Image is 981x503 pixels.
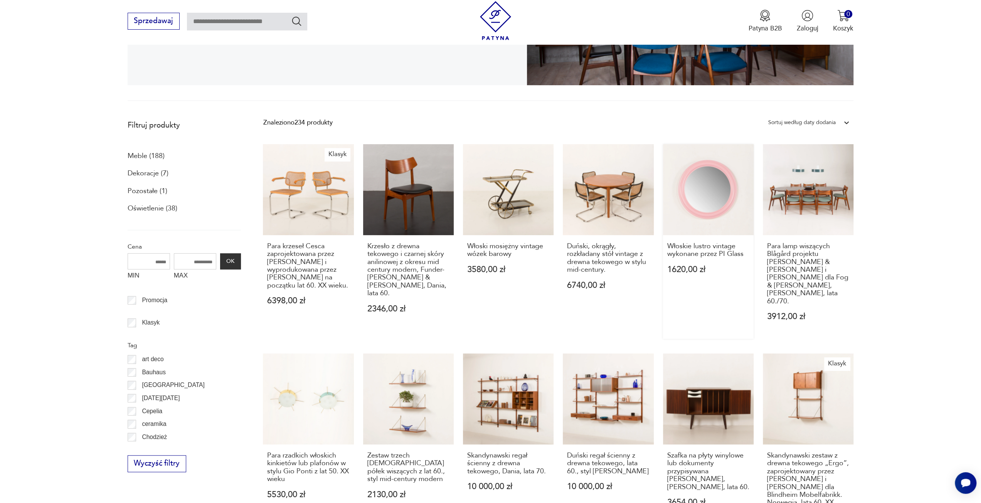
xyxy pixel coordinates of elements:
button: Wyczyść filtry [128,455,186,472]
a: Oświetlenie (38) [128,202,177,215]
p: 6398,00 zł [267,297,350,305]
a: Krzesło z drewna tekowego i czarnej skóry anilinowej z okresu mid century modern, Funder-Schmidt ... [363,144,454,339]
p: Ćmielów [142,445,165,455]
p: 2130,00 zł [367,491,450,499]
p: [GEOGRAPHIC_DATA] [142,380,204,390]
h3: Duński, okrągły, rozkładany stół vintage z drewna tekowego w stylu mid-century. [567,242,650,274]
h3: Para krzeseł Cesca zaprojektowana przez [PERSON_NAME] i wyprodukowana przez [PERSON_NAME] na pocz... [267,242,350,289]
p: Tag [128,340,241,350]
button: Sprzedawaj [128,13,180,30]
p: Filtruj produkty [128,120,241,130]
iframe: Smartsupp widget button [955,472,976,494]
button: Zaloguj [797,10,818,33]
h3: Zestaw trzech [DEMOGRAPHIC_DATA] półek wiszących z lat 60., styl mid-century modern [367,452,450,483]
a: Ikona medaluPatyna B2B [748,10,782,33]
button: Patyna B2B [748,10,782,33]
p: Cepelia [142,406,162,416]
p: Bauhaus [142,367,166,377]
h3: Duński regał ścienny z drewna tekowego, lata 60., styl [PERSON_NAME] [567,452,650,475]
img: Ikona medalu [759,10,771,22]
a: Włoskie lustro vintage wykonane przez PI GlassWłoskie lustro vintage wykonane przez PI Glass1620,... [663,144,754,339]
label: MIN [128,269,170,284]
p: 3912,00 zł [767,313,850,321]
img: Ikona koszyka [837,10,849,22]
div: Znaleziono 234 produkty [263,118,332,128]
a: KlasykPara krzeseł Cesca zaprojektowana przez Marcela Breuera i wyprodukowana przez Gavinę na poc... [263,144,353,339]
p: art deco [142,354,163,364]
h3: Włoski mosiężny vintage wózek barowy [467,242,550,258]
p: 10 000,00 zł [467,483,550,491]
img: Patyna - sklep z meblami i dekoracjami vintage [476,1,515,40]
label: MAX [174,269,216,284]
h3: Skandynawski regał ścienny z drewna tekowego, Dania, lata 70. [467,452,550,475]
p: [DATE][DATE] [142,393,180,403]
p: Koszyk [833,24,853,33]
button: 0Koszyk [833,10,853,33]
h3: Krzesło z drewna tekowego i czarnej skóry anilinowej z okresu mid century modern, Funder-[PERSON_... [367,242,450,298]
img: Ikonka użytkownika [801,10,813,22]
p: 6740,00 zł [567,281,650,289]
a: Meble (188) [128,150,165,163]
a: Duński, okrągły, rozkładany stół vintage z drewna tekowego w stylu mid-century.Duński, okrągły, r... [563,144,653,339]
h3: Para rzadkich włoskich kinkietów lub plafonów w stylu Gio Ponti z lat 50. XX wieku [267,452,350,483]
p: ceramika [142,419,166,429]
a: Para lamp wiszących Blågård projektu Karen & Ebbe Clemmensen i Jørgena Bo dla Fog & Mørup, Dania,... [763,144,853,339]
p: 2346,00 zł [367,305,450,313]
p: 1620,00 zł [667,266,749,274]
a: Włoski mosiężny vintage wózek barowyWłoski mosiężny vintage wózek barowy3580,00 zł [463,144,554,339]
h3: Szafka na płyty winylowe lub dokumenty przypisywana [PERSON_NAME], [PERSON_NAME], lata 60. [667,452,749,491]
div: 0 [844,10,852,18]
p: Cena [128,242,241,252]
h3: Para lamp wiszących Blågård projektu [PERSON_NAME] & [PERSON_NAME] i [PERSON_NAME] dla Fog & [PER... [767,242,850,305]
button: Szukaj [291,15,302,27]
p: Chodzież [142,432,167,442]
a: Sprzedawaj [128,19,180,25]
p: 3580,00 zł [467,266,550,274]
p: 10 000,00 zł [567,483,650,491]
p: 5530,00 zł [267,491,350,499]
p: Promocja [142,295,167,305]
h3: Włoskie lustro vintage wykonane przez PI Glass [667,242,749,258]
a: Dekoracje (7) [128,167,168,180]
a: Pozostałe (1) [128,185,167,198]
div: Sortuj według daty dodania [768,118,836,128]
button: OK [220,253,241,269]
p: Klasyk [142,318,160,328]
p: Zaloguj [797,24,818,33]
p: Patyna B2B [748,24,782,33]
